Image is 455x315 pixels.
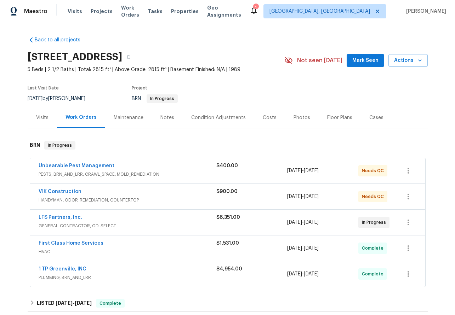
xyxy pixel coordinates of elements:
h6: LISTED [37,299,92,308]
span: Complete [362,270,386,278]
span: [DATE] [287,220,302,225]
a: 1 TP Greenville, INC [39,267,86,272]
span: - [287,193,319,200]
span: Project [132,86,147,90]
span: $900.00 [216,189,238,194]
span: Work Orders [121,4,139,18]
span: - [287,245,319,252]
button: Mark Seen [347,54,384,67]
div: Condition Adjustments [191,114,246,121]
span: [PERSON_NAME] [403,8,446,15]
div: Work Orders [66,114,97,121]
div: BRN In Progress [28,134,428,157]
span: Geo Assignments [207,4,241,18]
a: VIK Construction [39,189,81,194]
span: - [287,219,319,226]
span: [DATE] [75,301,92,305]
span: [DATE] [304,220,319,225]
span: Complete [362,245,386,252]
span: $6,351.00 [216,215,240,220]
span: Not seen [DATE] [297,57,342,64]
div: 1 [253,4,258,11]
span: [DATE] [28,96,42,101]
span: [DATE] [56,301,73,305]
span: PLUMBING, BRN_AND_LRR [39,274,216,281]
div: Notes [160,114,174,121]
span: - [56,301,92,305]
span: $400.00 [216,163,238,168]
span: $4,954.00 [216,267,242,272]
button: Copy Address [122,51,135,63]
span: [DATE] [287,246,302,251]
div: Maintenance [114,114,143,121]
div: Floor Plans [327,114,352,121]
span: [DATE] [304,272,319,276]
span: [DATE] [287,272,302,276]
span: HANDYMAN, ODOR_REMEDIATION, COUNTERTOP [39,197,216,204]
a: Back to all projects [28,36,96,43]
a: Unbearable Pest Management [39,163,114,168]
span: Needs QC [362,167,387,174]
div: LISTED [DATE]-[DATE]Complete [28,295,428,312]
span: In Progress [45,142,75,149]
button: Actions [388,54,428,67]
span: In Progress [147,97,177,101]
span: Projects [91,8,113,15]
span: $1,531.00 [216,241,239,246]
span: [DATE] [287,168,302,173]
div: Visits [36,114,49,121]
span: Actions [394,56,422,65]
span: Complete [97,300,124,307]
span: [DATE] [287,194,302,199]
span: [DATE] [304,168,319,173]
span: [DATE] [304,194,319,199]
div: Photos [294,114,310,121]
span: 5 Beds | 2 1/2 Baths | Total: 2815 ft² | Above Grade: 2815 ft² | Basement Finished: N/A | 1989 [28,66,284,73]
h6: BRN [30,141,40,150]
span: Needs QC [362,193,387,200]
span: [DATE] [304,246,319,251]
h2: [STREET_ADDRESS] [28,53,122,60]
span: PESTS, BRN_AND_LRR, CRAWL_SPACE, MOLD_REMEDIATION [39,171,216,178]
a: LFS Partners, Inc. [39,215,82,220]
span: Maestro [24,8,47,15]
span: Properties [171,8,199,15]
div: by [PERSON_NAME] [28,94,94,103]
span: Mark Seen [352,56,379,65]
a: First Class Home Services [39,241,103,246]
span: HVAC [39,248,216,255]
span: - [287,167,319,174]
div: Cases [369,114,383,121]
span: GENERAL_CONTRACTOR, OD_SELECT [39,222,216,229]
span: Last Visit Date [28,86,59,90]
span: Visits [68,8,82,15]
span: BRN [132,96,178,101]
div: Costs [263,114,277,121]
span: Tasks [148,9,163,14]
span: [GEOGRAPHIC_DATA], [GEOGRAPHIC_DATA] [269,8,370,15]
span: In Progress [362,219,389,226]
span: - [287,270,319,278]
